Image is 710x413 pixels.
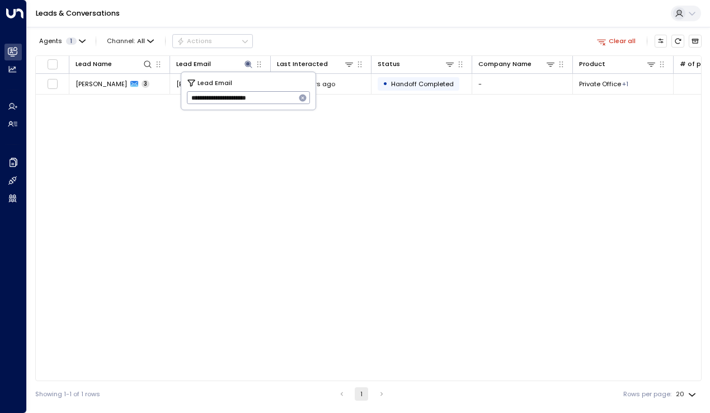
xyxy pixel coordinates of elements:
[137,37,145,45] span: All
[579,79,621,88] span: Private Office
[76,59,153,69] div: Lead Name
[35,389,100,399] div: Showing 1-1 of 1 rows
[472,74,573,93] td: -
[593,35,640,47] button: Clear all
[623,389,671,399] label: Rows per page:
[579,59,656,69] div: Product
[177,37,212,45] div: Actions
[104,35,158,47] button: Channel:All
[176,59,211,69] div: Lead Email
[47,78,58,90] span: Toggle select row
[378,59,455,69] div: Status
[47,59,58,70] span: Toggle select all
[39,38,62,44] span: Agents
[176,59,253,69] div: Lead Email
[676,387,698,401] div: 20
[35,35,88,47] button: Agents1
[478,59,532,69] div: Company Name
[277,59,328,69] div: Last Interacted
[391,79,454,88] span: Handoff Completed
[689,35,702,48] button: Archived Leads
[335,387,389,401] nav: pagination navigation
[383,76,388,91] div: •
[172,34,253,48] button: Actions
[198,78,232,88] span: Lead Email
[277,59,354,69] div: Last Interacted
[579,59,605,69] div: Product
[671,35,684,48] span: Refresh
[622,79,628,88] div: Resident Desk
[176,79,264,88] span: brittany.feala@gmail.com
[66,37,77,45] span: 1
[172,34,253,48] div: Button group with a nested menu
[655,35,667,48] button: Customize
[142,80,149,88] span: 3
[355,387,368,401] button: page 1
[104,35,158,47] span: Channel:
[76,59,112,69] div: Lead Name
[76,79,127,88] span: Brittany Feala
[36,8,120,18] a: Leads & Conversations
[378,59,400,69] div: Status
[478,59,556,69] div: Company Name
